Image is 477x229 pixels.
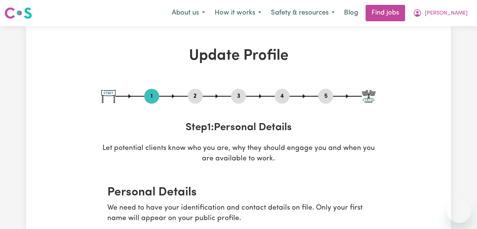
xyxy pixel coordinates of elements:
button: Go to step 3 [231,91,246,101]
button: Go to step 5 [318,91,333,101]
button: Go to step 1 [144,91,159,101]
span: [PERSON_NAME] [425,9,468,18]
button: Safety & resources [266,5,339,21]
p: Let potential clients know who you are, why they should engage you and when you are available to ... [101,143,376,165]
h1: Update Profile [101,47,376,65]
img: Careseekers logo [4,6,32,20]
h3: Step 1 : Personal Details [101,122,376,134]
h2: Personal Details [107,185,370,200]
button: Go to step 2 [188,91,203,101]
button: How it works [210,5,266,21]
a: Find jobs [366,5,405,21]
iframe: Button to launch messaging window [447,199,471,223]
a: Blog [339,5,363,21]
p: We need to have your identification and contact details on file. Only your first name will appear... [107,203,370,225]
button: Go to step 4 [275,91,290,101]
a: Careseekers logo [4,4,32,22]
button: About us [167,5,210,21]
button: My Account [408,5,473,21]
